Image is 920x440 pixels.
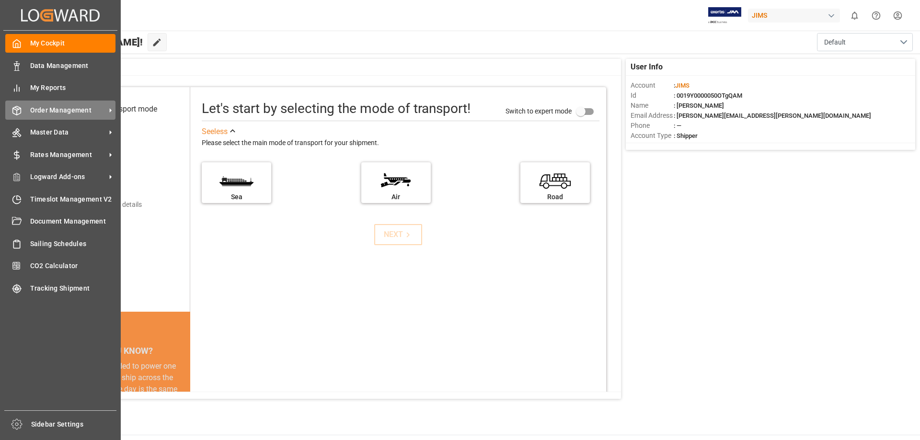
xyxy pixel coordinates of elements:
[631,61,663,73] span: User Info
[674,92,742,99] span: : 0019Y0000050OTgQAM
[817,33,913,51] button: open menu
[824,37,846,47] span: Default
[30,127,106,137] span: Master Data
[506,107,572,114] span: Switch to expert mode
[30,194,116,204] span: Timeslot Management V2
[865,5,887,26] button: Help Center
[674,82,690,89] span: :
[708,7,741,24] img: Exertis%20JAM%20-%20Email%20Logo.jpg_1722504956.jpg
[674,132,698,139] span: : Shipper
[30,38,116,48] span: My Cockpit
[202,137,599,149] div: Please select the main mode of transport for your shipment.
[631,101,674,111] span: Name
[30,283,116,293] span: Tracking Shipment
[674,122,681,129] span: : —
[202,99,471,119] div: Let's start by selecting the mode of transport!
[5,34,115,53] a: My Cockpit
[366,192,426,202] div: Air
[5,234,115,253] a: Sailing Schedules
[5,56,115,75] a: Data Management
[675,82,690,89] span: JIMS
[525,192,585,202] div: Road
[30,61,116,71] span: Data Management
[31,419,117,429] span: Sidebar Settings
[202,126,228,137] div: See less
[5,79,115,97] a: My Reports
[30,172,106,182] span: Logward Add-ons
[5,190,115,208] a: Timeslot Management V2
[30,150,106,160] span: Rates Management
[63,361,179,429] div: The energy needed to power one large container ship across the ocean in a single day is the same ...
[30,239,116,249] span: Sailing Schedules
[674,102,724,109] span: : [PERSON_NAME]
[631,121,674,131] span: Phone
[5,279,115,297] a: Tracking Shipment
[631,131,674,141] span: Account Type
[40,33,143,51] span: Hello [PERSON_NAME]!
[748,6,844,24] button: JIMS
[30,83,116,93] span: My Reports
[5,212,115,231] a: Document Management
[207,192,266,202] div: Sea
[30,261,116,271] span: CO2 Calculator
[5,257,115,275] a: CO2 Calculator
[30,216,116,226] span: Document Management
[384,229,413,240] div: NEXT
[674,112,871,119] span: : [PERSON_NAME][EMAIL_ADDRESS][PERSON_NAME][DOMAIN_NAME]
[631,80,674,90] span: Account
[30,105,106,115] span: Order Management
[631,111,674,121] span: Email Address
[631,90,674,101] span: Id
[844,5,865,26] button: show 0 new notifications
[374,224,422,245] button: NEXT
[52,340,190,361] div: DID YOU KNOW?
[748,9,840,23] div: JIMS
